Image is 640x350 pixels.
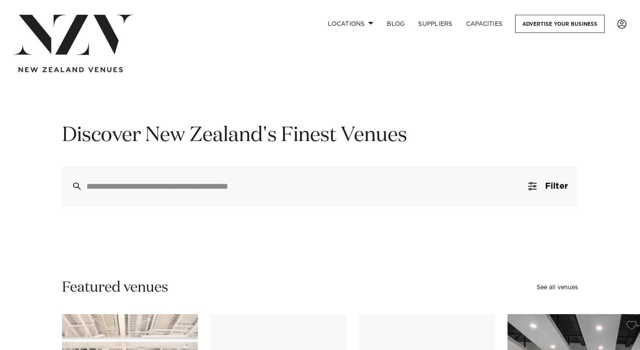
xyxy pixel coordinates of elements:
[459,15,510,33] a: Capacities
[518,166,578,206] button: Filter
[62,278,168,297] h2: Featured venues
[62,122,578,149] h1: Discover New Zealand's Finest Venues
[515,15,605,33] a: Advertise your business
[380,15,411,33] a: BLOG
[545,182,568,190] span: Filter
[537,285,578,290] a: See all venues
[321,15,380,33] a: Locations
[19,67,123,73] img: new-zealand-venues-text.png
[411,15,459,33] a: SUPPLIERS
[14,15,133,55] img: nzv-logo.png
